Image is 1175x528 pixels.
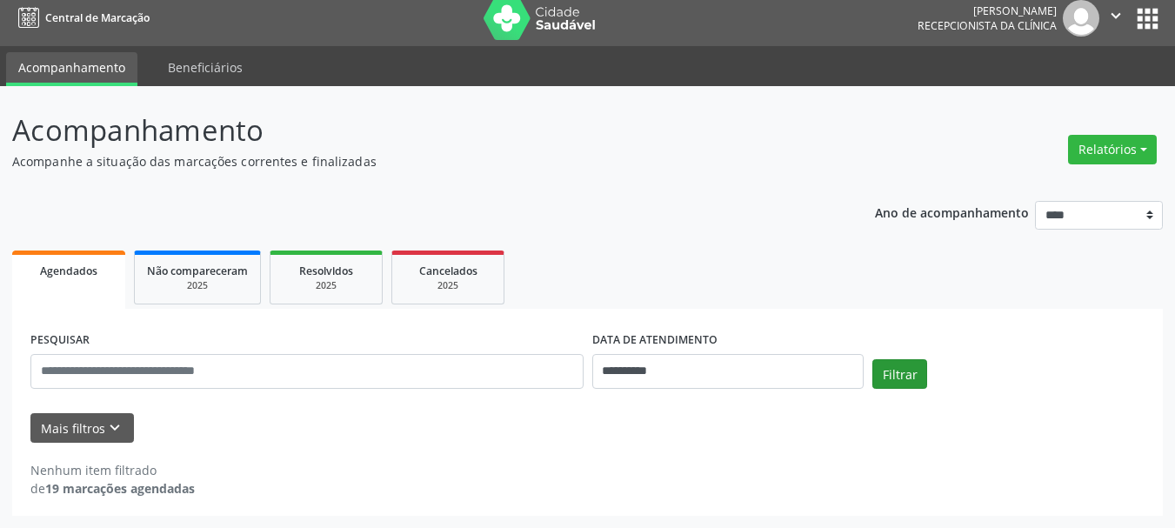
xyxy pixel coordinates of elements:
div: Nenhum item filtrado [30,461,195,479]
span: Não compareceram [147,264,248,278]
span: Recepcionista da clínica [918,18,1057,33]
a: Beneficiários [156,52,255,83]
p: Acompanhe a situação das marcações correntes e finalizadas [12,152,818,170]
a: Acompanhamento [6,52,137,86]
div: 2025 [283,279,370,292]
a: Central de Marcação [12,3,150,32]
button: Filtrar [872,359,927,389]
div: 2025 [404,279,491,292]
strong: 19 marcações agendadas [45,480,195,497]
div: [PERSON_NAME] [918,3,1057,18]
button: Relatórios [1068,135,1157,164]
div: 2025 [147,279,248,292]
button: apps [1132,3,1163,34]
span: Agendados [40,264,97,278]
i:  [1106,6,1125,25]
p: Ano de acompanhamento [875,201,1029,223]
label: DATA DE ATENDIMENTO [592,327,718,354]
div: de [30,479,195,498]
span: Cancelados [419,264,477,278]
button: Mais filtroskeyboard_arrow_down [30,413,134,444]
label: PESQUISAR [30,327,90,354]
i: keyboard_arrow_down [105,418,124,438]
span: Resolvidos [299,264,353,278]
p: Acompanhamento [12,109,818,152]
span: Central de Marcação [45,10,150,25]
